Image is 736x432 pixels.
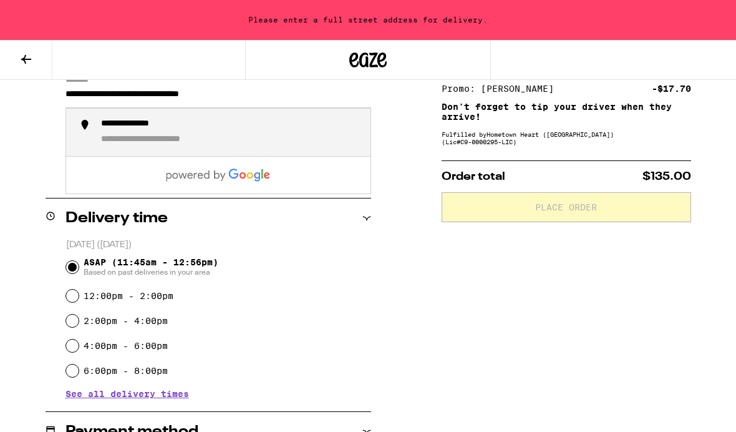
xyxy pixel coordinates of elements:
label: 4:00pm - 6:00pm [84,341,168,351]
button: Place Order [442,192,691,222]
span: Order total [442,171,505,182]
span: ASAP (11:45am - 12:56pm) [84,257,218,277]
span: Place Order [535,203,597,212]
div: -$17.70 [652,84,691,93]
span: Based on past deliveries in your area [84,267,218,277]
p: Don't forget to tip your driver when they arrive! [442,102,691,122]
label: 6:00pm - 8:00pm [84,366,168,376]
label: 12:00pm - 2:00pm [84,291,173,301]
p: [DATE] ([DATE]) [66,239,371,251]
button: See all delivery times [65,390,189,398]
span: $135.00 [642,171,691,182]
h2: Delivery time [65,211,168,226]
div: Promo: [PERSON_NAME] [442,84,563,93]
label: 2:00pm - 4:00pm [84,316,168,326]
div: Fulfilled by Hometown Heart ([GEOGRAPHIC_DATA]) (Lic# C9-0000295-LIC ) [442,130,691,145]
